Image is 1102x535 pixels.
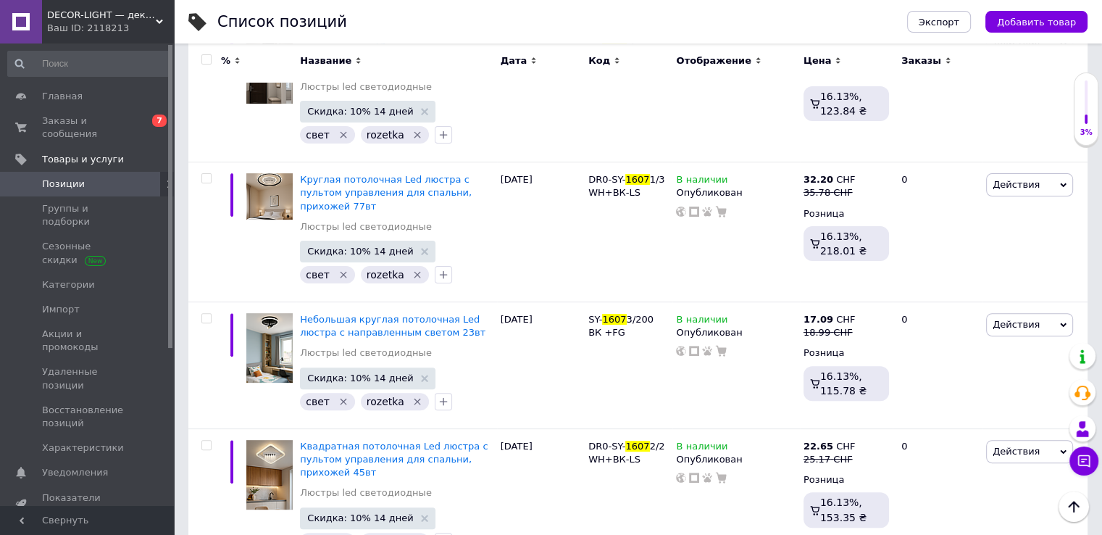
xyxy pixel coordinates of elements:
span: Заказы [901,54,941,67]
div: Опубликован [676,186,796,199]
div: Ваш ID: 2118213 [47,22,174,35]
span: В наличии [676,441,727,456]
span: Скидка: 10% 14 дней [307,373,413,383]
span: Скидка: 10% 14 дней [307,246,413,256]
a: Люстры led светодиодные [300,486,432,499]
svg: Удалить метку [338,269,349,281]
img: Квадратная потолочная Led люстра с пультом управления для спальни, прихожей 45вт [246,440,293,510]
span: Отображение [676,54,751,67]
span: Цена [803,54,832,67]
svg: Удалить метку [412,129,423,141]
span: Главная [42,90,83,103]
span: Акции и промокоды [42,328,134,354]
span: свет [306,269,330,281]
b: 22.65 [803,441,833,452]
a: Квадратная потолочная Led люстра с пультом управления для спальни, прихожей 45вт [300,441,488,478]
a: Люстры led светодиодные [300,347,432,360]
div: Розница [803,473,889,486]
button: Чат с покупателем [1069,447,1098,476]
div: CHF [803,173,856,186]
div: [DATE] [497,22,585,162]
div: [DATE] [497,302,585,429]
span: 1607 [625,441,649,452]
input: Поиск [7,51,171,77]
span: Код [588,54,610,67]
span: DR0-SY- [588,441,625,452]
a: Круглая потолочная Led люстра с пультом управления для спальни, прихожей 77вт [300,174,472,211]
div: Розница [803,347,889,360]
svg: Удалить метку [338,129,349,141]
div: CHF [803,440,856,453]
span: Действия [993,319,1040,330]
div: Розница [803,207,889,220]
button: Экспорт [907,11,971,33]
span: Экспорт [919,17,959,28]
span: Восстановление позиций [42,404,134,430]
span: rozetka [367,129,404,141]
span: Товары и услуги [42,153,124,166]
div: 35.78 CHF [803,186,856,199]
span: 7 [152,115,167,127]
span: Удаленные позиции [42,365,134,391]
span: DR0-SY- [588,174,625,185]
span: Название [300,54,351,67]
span: % [221,54,230,67]
span: Характеристики [42,441,124,455]
span: Скидка: 10% 14 дней [307,513,413,523]
span: rozetka [367,269,404,281]
svg: Удалить метку [412,396,423,407]
span: Дата [501,54,527,67]
div: 0 [893,162,982,302]
span: 16.13%, 123.84 ₴ [820,91,867,117]
div: 25.17 CHF [803,453,856,466]
div: 18.99 CHF [803,326,856,339]
button: Наверх [1059,492,1089,522]
span: 16.13%, 218.01 ₴ [820,231,867,257]
span: 16.13%, 153.35 ₴ [820,497,867,523]
span: Показатели работы компании [42,492,134,518]
span: rozetka [367,396,404,407]
span: Скидка: 10% 14 дней [307,107,413,116]
span: DECOR-LIGHT — декор и интерьер для Вашего дома [47,9,156,22]
b: 17.09 [803,314,833,325]
span: Категории [42,278,95,291]
span: Позиции [42,178,85,191]
span: Заказы и сообщения [42,115,134,141]
div: Список позиций [217,14,347,30]
svg: Удалить метку [412,269,423,281]
div: 0 [893,302,982,429]
span: Действия [993,179,1040,190]
span: Действия [993,446,1040,457]
button: Добавить товар [985,11,1088,33]
b: 32.20 [803,174,833,185]
div: Опубликован [676,453,796,466]
svg: Удалить метку [338,396,349,407]
img: Небольшая круглая потолочная Led люстра с направленным светом 23вт [246,313,293,383]
span: В наличии [676,314,727,329]
span: Уведомления [42,466,108,479]
div: 1 [893,22,982,162]
span: В наличии [676,174,727,189]
img: Круглая потолочная Led люстра с пультом управления для спальни, прихожей 77вт [246,173,293,220]
span: SY- [588,314,602,325]
span: свет [306,129,330,141]
div: [DATE] [497,162,585,302]
span: Добавить товар [997,17,1076,28]
span: Сезонные скидки [42,240,134,266]
span: Импорт [42,303,80,316]
div: Опубликован [676,326,796,339]
span: Группы и подборки [42,202,134,228]
a: Люстры led светодиодные [300,220,432,233]
span: 1607 [602,314,626,325]
div: CHF [803,313,856,326]
span: 1607 [625,174,649,185]
span: 16.13%, 115.78 ₴ [820,370,867,397]
div: 3% [1074,128,1098,138]
span: свет [306,396,330,407]
a: Люстры led светодиодные [300,80,432,94]
a: Небольшая круглая потолочная Led люстра с направленным светом 23вт [300,314,485,338]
